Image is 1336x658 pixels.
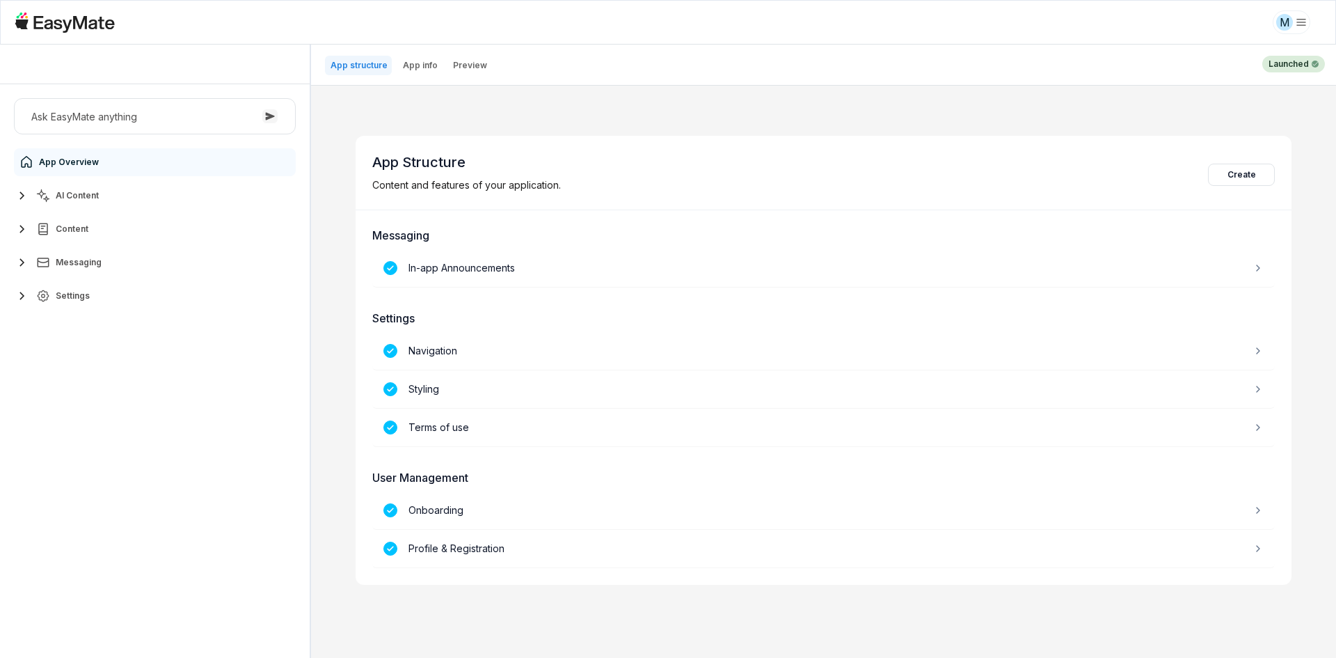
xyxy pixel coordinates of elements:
p: App info [403,60,438,71]
p: App Structure [372,152,561,172]
span: App Overview [39,157,99,168]
p: Onboarding [408,503,463,518]
a: Styling [372,370,1275,409]
button: Ask EasyMate anything [14,98,296,134]
p: Navigation [408,343,457,359]
a: App Overview [14,148,296,176]
h3: Messaging [372,227,1275,244]
p: Styling [408,382,439,397]
a: Terms of use [372,409,1275,447]
p: Preview [453,60,487,71]
h3: Settings [372,310,1275,327]
button: Messaging [14,249,296,276]
span: AI Content [56,190,99,201]
span: Content [56,224,88,235]
button: Create [1208,164,1275,186]
h3: User Management [372,469,1275,486]
div: M [1276,14,1293,31]
p: App structure [331,60,388,71]
p: Profile & Registration [408,541,504,556]
span: Settings [56,290,90,301]
p: Terms of use [408,420,469,435]
p: In-app Announcements [408,260,515,276]
button: Settings [14,282,296,310]
a: Profile & Registration [372,530,1275,568]
a: Onboarding [372,492,1275,530]
span: Messaging [56,257,102,268]
button: AI Content [14,182,296,210]
p: Launched [1269,58,1309,70]
button: Content [14,215,296,243]
p: Content and features of your application. [372,178,561,193]
a: Navigation [372,332,1275,370]
a: In-app Announcements [372,249,1275,288]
